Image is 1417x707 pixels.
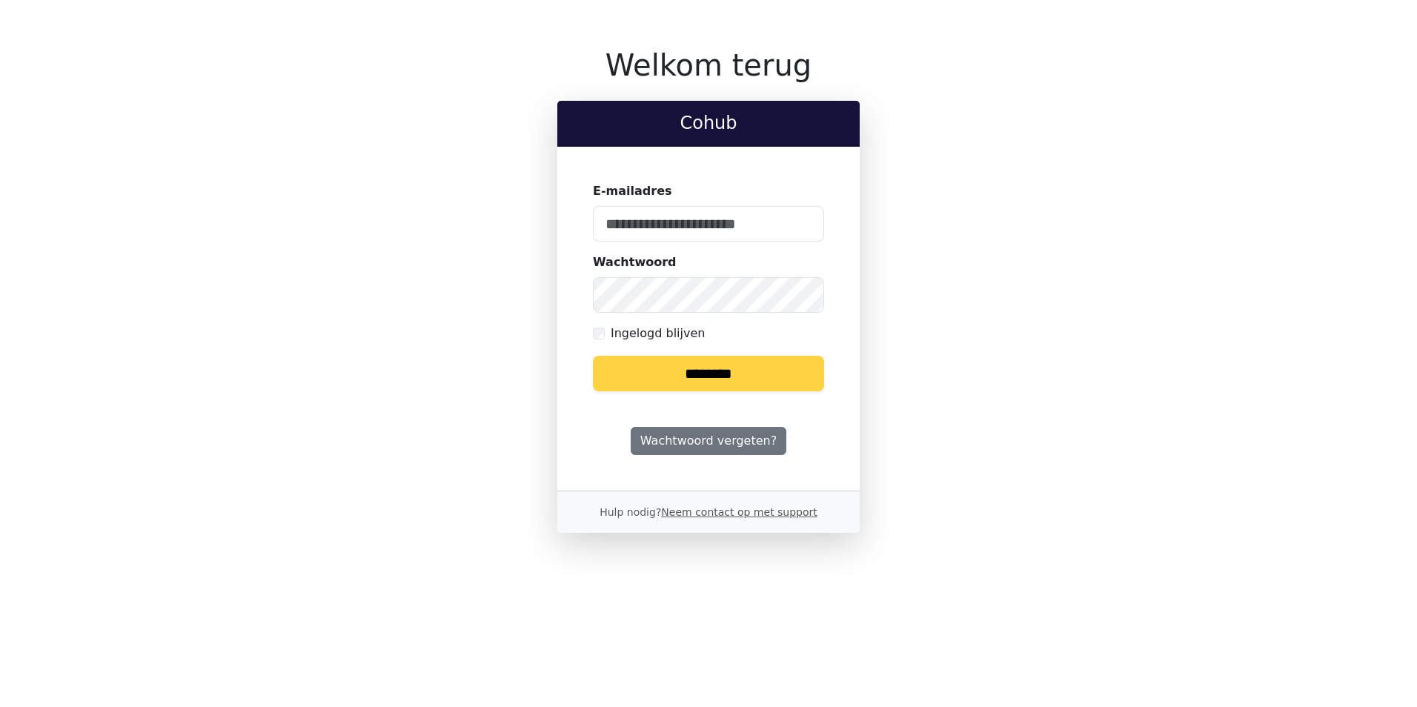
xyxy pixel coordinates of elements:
[661,506,817,518] a: Neem contact op met support
[600,506,817,518] small: Hulp nodig?
[611,325,705,342] label: Ingelogd blijven
[593,182,672,200] label: E-mailadres
[593,253,677,271] label: Wachtwoord
[631,427,786,455] a: Wachtwoord vergeten?
[557,47,860,83] h1: Welkom terug
[569,113,848,134] h2: Cohub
